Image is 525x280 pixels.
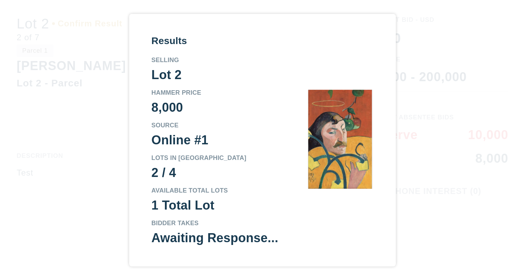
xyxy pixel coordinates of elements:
div: Selling [151,57,285,63]
div: Lots in [GEOGRAPHIC_DATA] [151,155,285,161]
div: 8,000 [151,101,285,114]
div: Online #1 [151,134,285,146]
div: Results [151,36,285,46]
div: Bidder Takes [151,220,285,226]
div: Hammer Price [151,90,285,96]
div: Lot 2 [151,69,285,81]
div: Available total lots [151,187,285,194]
div: 1 Total Lot [151,199,285,212]
div: Awaiting Response... [151,232,285,244]
div: 2 / 4 [151,167,285,179]
div: Source [151,122,285,128]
